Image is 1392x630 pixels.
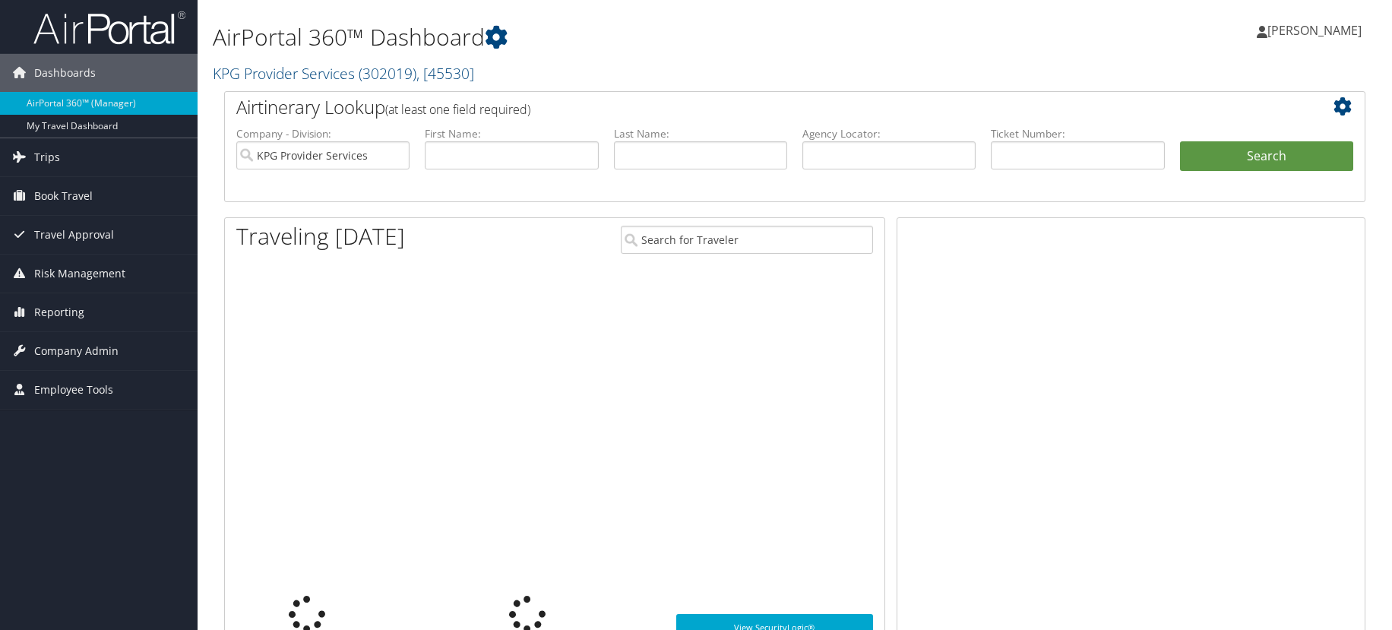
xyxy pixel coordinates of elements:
label: Agency Locator: [802,126,976,141]
span: ( 302019 ) [359,63,416,84]
span: Company Admin [34,332,119,370]
span: (at least one field required) [385,101,530,118]
img: airportal-logo.png [33,10,185,46]
span: , [ 45530 ] [416,63,474,84]
span: Dashboards [34,54,96,92]
span: [PERSON_NAME] [1267,22,1362,39]
label: Ticket Number: [991,126,1164,141]
a: KPG Provider Services [213,63,474,84]
span: Reporting [34,293,84,331]
label: Last Name: [614,126,787,141]
h1: Traveling [DATE] [236,220,405,252]
span: Trips [34,138,60,176]
a: [PERSON_NAME] [1257,8,1377,53]
h1: AirPortal 360™ Dashboard [213,21,989,53]
span: Risk Management [34,255,125,293]
span: Travel Approval [34,216,114,254]
span: Employee Tools [34,371,113,409]
label: Company - Division: [236,126,410,141]
h2: Airtinerary Lookup [236,94,1258,120]
span: Book Travel [34,177,93,215]
input: Search for Traveler [621,226,873,254]
label: First Name: [425,126,598,141]
button: Search [1180,141,1353,172]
